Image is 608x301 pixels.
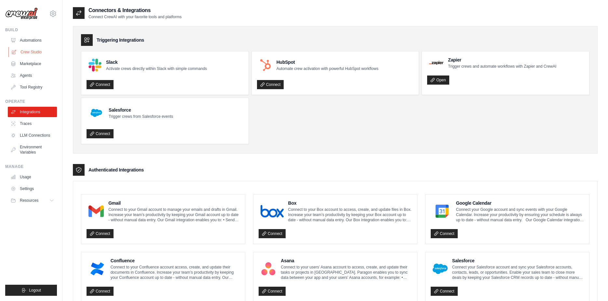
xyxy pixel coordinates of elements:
img: Slack Logo [88,59,101,72]
img: Asana Logo [261,262,276,275]
h4: Salesforce [452,257,584,264]
a: Tool Registry [8,82,57,92]
a: Connect [87,129,114,138]
h4: Slack [106,59,207,65]
p: Trigger crews and automate workflows with Zapier and CrewAI [448,64,556,69]
a: Connect [259,229,286,238]
a: Crew Studio [8,47,58,57]
h4: Confluence [111,257,240,264]
h3: Triggering Integrations [97,37,144,43]
img: Salesforce Logo [433,262,448,275]
h4: Box [288,200,412,206]
p: Trigger crews from Salesforce events [109,114,173,119]
p: Automate crew activation with powerful HubSpot workflows [277,66,378,71]
p: Connect to your Confluence account access, create, and update their documents in Confluence. Incr... [111,265,240,280]
a: Agents [8,70,57,81]
h4: HubSpot [277,59,378,65]
a: Connect [257,80,284,89]
div: Manage [5,164,57,169]
div: Operate [5,99,57,104]
p: Activate crews directly within Slack with simple commands [106,66,207,71]
a: Connect [259,287,286,296]
img: Salesforce Logo [88,105,104,121]
span: Logout [29,288,41,293]
p: Connect your Google account and sync events with your Google Calendar. Increase your productivity... [456,207,584,223]
a: Integrations [8,107,57,117]
p: Connect to your users’ Asana account to access, create, and update their tasks or projects in [GE... [281,265,412,280]
a: Automations [8,35,57,46]
a: Connect [87,287,114,296]
a: Marketplace [8,59,57,69]
img: Logo [5,7,38,20]
a: Usage [8,172,57,182]
div: Build [5,27,57,33]
p: Connect to your Gmail account to manage your emails and drafts in Gmail. Increase your team’s pro... [108,207,240,223]
a: LLM Connections [8,130,57,141]
p: Connect your Salesforce account and sync your Salesforce accounts, contacts, leads, or opportunit... [452,265,584,280]
span: Resources [20,198,38,203]
a: Connect [431,287,458,296]
a: Open [427,75,449,85]
img: Box Logo [261,205,284,218]
h4: Salesforce [109,107,173,113]
a: Environment Variables [8,142,57,157]
img: Zapier Logo [429,61,443,65]
img: Confluence Logo [88,262,106,275]
a: Connect [87,229,114,238]
a: Settings [8,184,57,194]
h4: Zapier [448,57,556,63]
img: Gmail Logo [88,205,104,218]
img: Google Calendar Logo [433,205,452,218]
button: Logout [5,285,57,296]
h4: Asana [281,257,412,264]
h3: Authenticated Integrations [88,167,144,173]
p: Connect CrewAI with your favorite tools and platforms [88,14,182,20]
a: Connect [87,80,114,89]
h4: Google Calendar [456,200,584,206]
button: Resources [8,195,57,206]
h2: Connectors & Integrations [88,7,182,14]
a: Connect [431,229,458,238]
p: Connect to your Box account to access, create, and update files in Box. Increase your team’s prod... [288,207,412,223]
a: Traces [8,118,57,129]
h4: Gmail [108,200,240,206]
img: HubSpot Logo [259,59,272,72]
